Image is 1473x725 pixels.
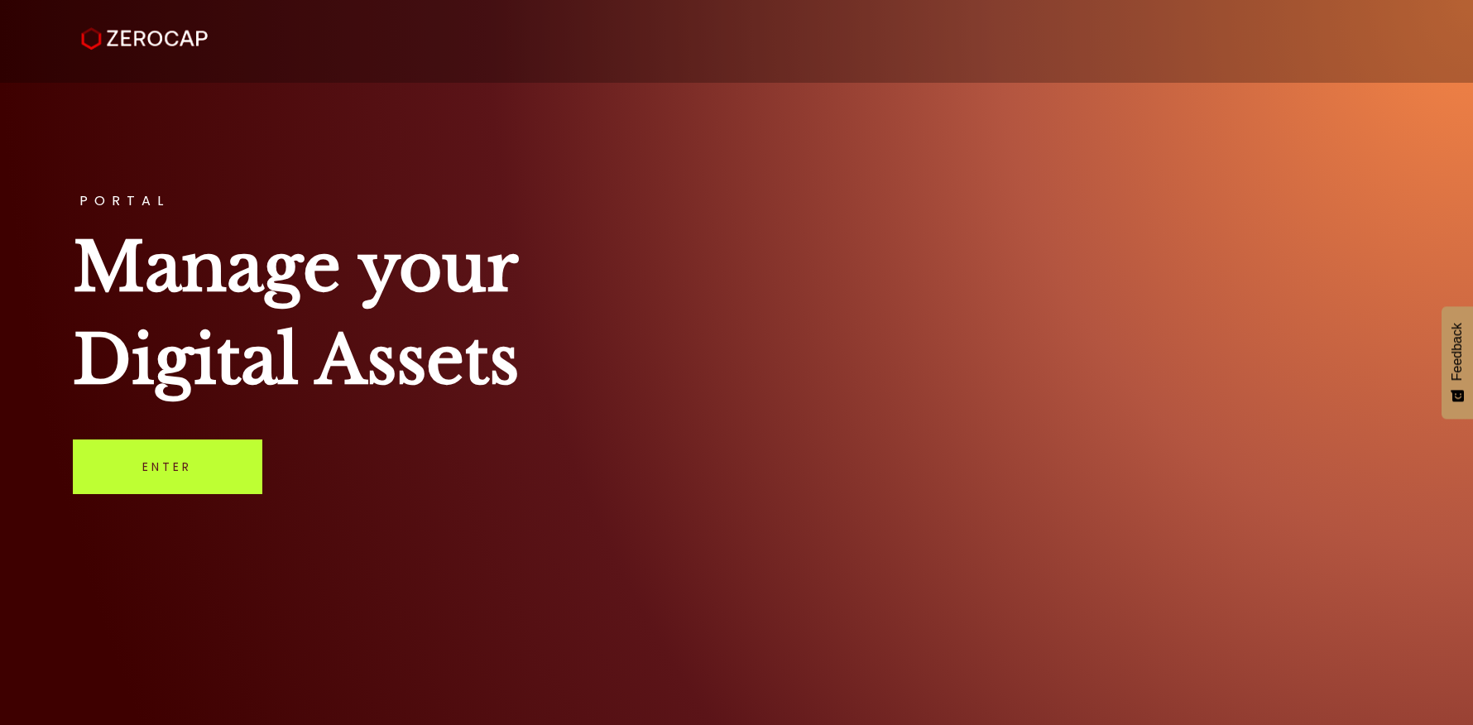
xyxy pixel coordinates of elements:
[81,27,208,50] img: ZeroCap
[1442,306,1473,419] button: Feedback - Show survey
[73,221,1401,406] h1: Manage your Digital Assets
[73,194,1401,208] h3: PORTAL
[1450,323,1465,381] span: Feedback
[73,439,262,494] a: Enter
